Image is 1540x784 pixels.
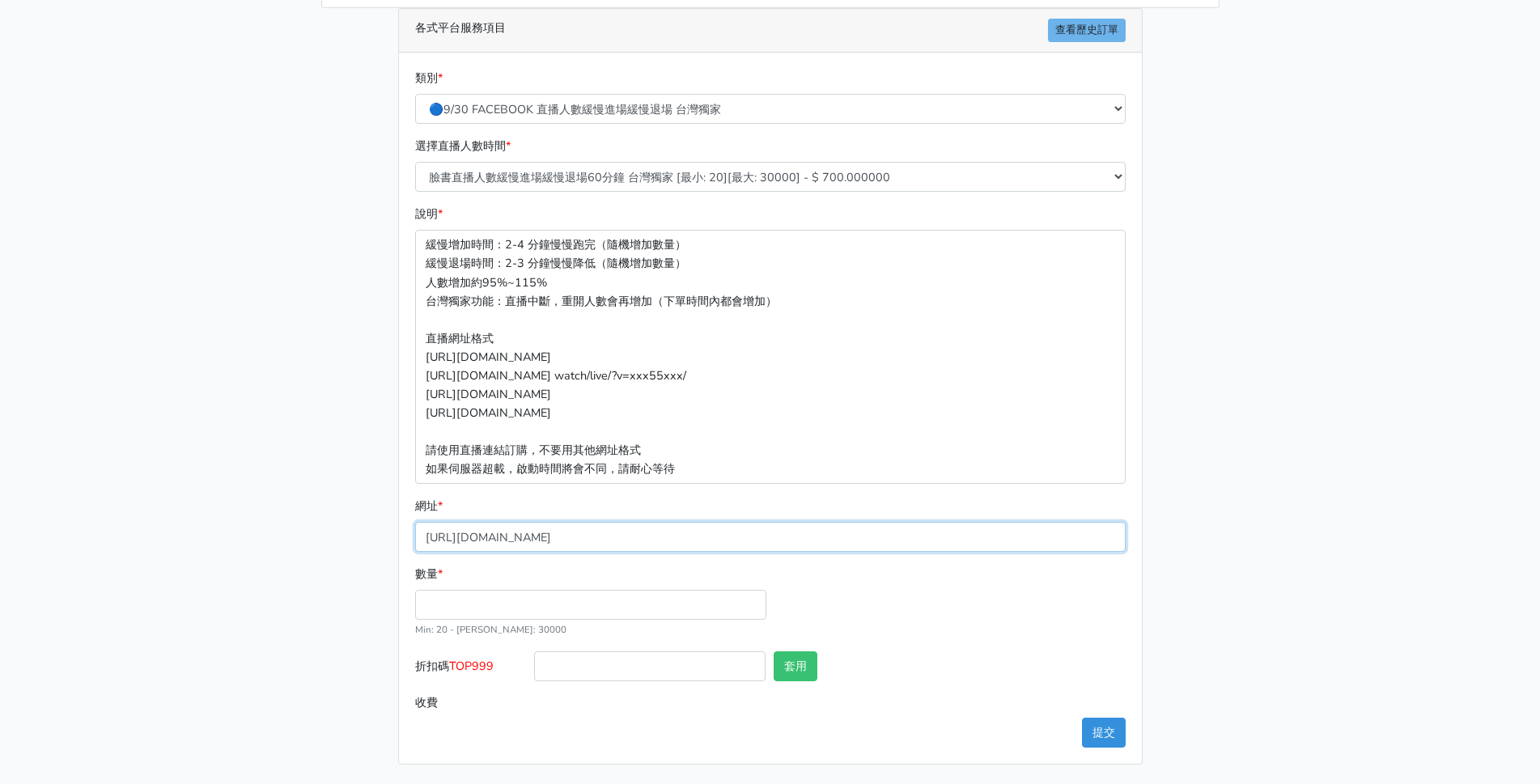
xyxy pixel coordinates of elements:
button: 提交 [1082,718,1126,748]
a: 查看歷史訂單 [1048,19,1126,42]
input: 這邊填入網址 [415,522,1126,552]
label: 類別 [415,69,443,87]
small: Min: 20 - [PERSON_NAME]: 30000 [415,623,566,636]
button: 套用 [774,651,817,681]
span: TOP999 [449,658,494,674]
label: 說明 [415,205,443,223]
label: 折扣碼 [411,651,531,688]
label: 網址 [415,497,443,515]
div: 各式平台服務項目 [399,9,1142,53]
p: 緩慢增加時間：2-4 分鐘慢慢跑完（隨機增加數量） 緩慢退場時間：2-3 分鐘慢慢降低（隨機增加數量） 人數增加約95%~115% 台灣獨家功能：直播中斷，重開人數會再增加（下單時間內都會增加）... [415,230,1126,484]
label: 選擇直播人數時間 [415,137,511,155]
label: 數量 [415,565,443,583]
label: 收費 [411,688,531,718]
